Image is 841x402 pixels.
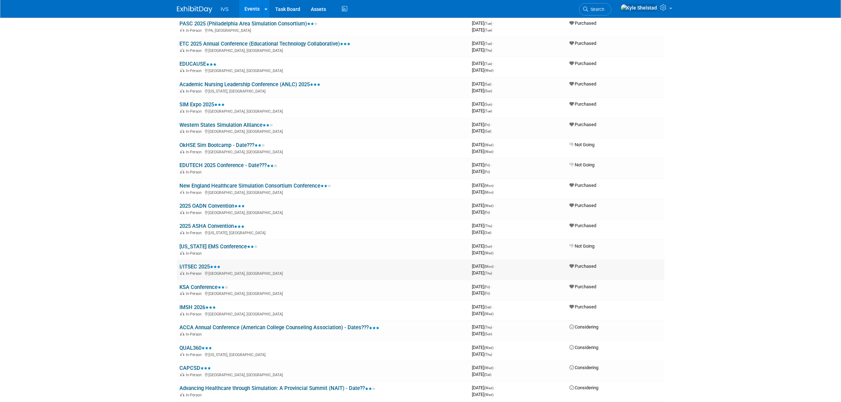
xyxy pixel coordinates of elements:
a: 2025 OADN Convention [180,203,245,209]
span: [DATE] [472,41,494,46]
img: In-Person Event [180,129,184,133]
span: [DATE] [472,128,492,134]
span: - [491,284,492,289]
span: (Wed) [485,69,494,72]
span: (Wed) [485,366,494,370]
span: [DATE] [472,230,492,235]
span: Purchased [570,203,597,208]
span: (Wed) [485,143,494,147]
span: (Thu) [485,224,492,228]
span: (Wed) [485,386,494,390]
div: [GEOGRAPHIC_DATA], [GEOGRAPHIC_DATA] [180,372,467,377]
div: [GEOGRAPHIC_DATA], [GEOGRAPHIC_DATA] [180,270,467,276]
span: [DATE] [472,189,494,195]
div: [US_STATE], [GEOGRAPHIC_DATA] [180,88,467,94]
span: (Tue) [485,62,492,66]
span: - [491,162,492,167]
a: Search [579,3,611,16]
span: [DATE] [472,149,494,154]
span: (Sat) [485,82,492,86]
span: [DATE] [472,67,494,73]
img: In-Person Event [180,150,184,153]
span: (Fri) [485,123,490,127]
span: (Fri) [485,163,490,167]
span: [DATE] [472,203,496,208]
span: In-Person [186,28,204,33]
span: Purchased [570,41,597,46]
span: (Thu) [485,271,492,275]
span: - [493,81,494,87]
span: (Wed) [485,204,494,208]
span: In-Person [186,150,204,154]
span: [DATE] [472,324,494,330]
span: - [491,122,492,127]
span: (Wed) [485,346,494,350]
img: In-Person Event [180,393,184,396]
span: (Thu) [485,325,492,329]
span: In-Person [186,190,204,195]
span: [DATE] [472,243,494,249]
span: [DATE] [472,345,496,350]
span: [DATE] [472,331,492,336]
span: IVS [221,6,229,12]
span: Purchased [570,284,597,289]
span: Considering [570,345,599,350]
div: [GEOGRAPHIC_DATA], [GEOGRAPHIC_DATA] [180,128,467,134]
span: - [493,243,494,249]
span: [DATE] [472,122,492,127]
a: 2025 ASHA Convention [180,223,245,229]
span: - [493,304,494,309]
span: (Sat) [485,373,492,377]
span: (Wed) [485,251,494,255]
img: In-Person Event [180,231,184,234]
a: KSA Conference [180,284,229,290]
span: [DATE] [472,365,496,370]
span: - [493,41,494,46]
span: Not Going [570,243,595,249]
span: - [495,385,496,390]
span: [DATE] [472,162,492,167]
span: In-Person [186,291,204,296]
a: Advancing Healthcare through Simulation: A Provincial Summit (NAIT) - Date?? [180,385,376,391]
div: [GEOGRAPHIC_DATA], [GEOGRAPHIC_DATA] [180,47,467,53]
span: (Tue) [485,42,492,46]
span: [DATE] [472,392,494,397]
span: Purchased [570,81,597,87]
img: In-Person Event [180,291,184,295]
span: [DATE] [472,142,496,147]
a: I/ITSEC 2025 [180,264,221,270]
span: [DATE] [472,290,490,296]
span: - [495,203,496,208]
span: (Fri) [485,170,490,174]
span: (Sun) [485,102,492,106]
span: [DATE] [472,304,494,309]
span: In-Person [186,231,204,235]
span: [DATE] [472,27,492,32]
span: In-Person [186,89,204,94]
span: - [495,345,496,350]
img: In-Person Event [180,251,184,255]
span: (Tue) [485,28,492,32]
span: In-Person [186,170,204,175]
span: [DATE] [472,183,496,188]
span: Considering [570,324,599,330]
span: Search [588,7,605,12]
span: (Sat) [485,305,492,309]
span: [DATE] [472,372,492,377]
span: (Wed) [485,393,494,397]
img: In-Person Event [180,69,184,72]
div: [GEOGRAPHIC_DATA], [GEOGRAPHIC_DATA] [180,189,467,195]
img: Kyle Shelstad [621,4,658,12]
span: - [493,61,494,66]
span: [DATE] [472,209,490,215]
span: Purchased [570,183,597,188]
div: [GEOGRAPHIC_DATA], [GEOGRAPHIC_DATA] [180,290,467,296]
img: In-Person Event [180,353,184,356]
a: PASC 2025 (Philadelphia Area Simulation Consortium) [180,20,318,27]
span: In-Person [186,332,204,337]
img: In-Person Event [180,89,184,93]
span: (Sat) [485,129,492,133]
span: In-Person [186,312,204,317]
span: [DATE] [472,223,494,228]
span: In-Person [186,69,204,73]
